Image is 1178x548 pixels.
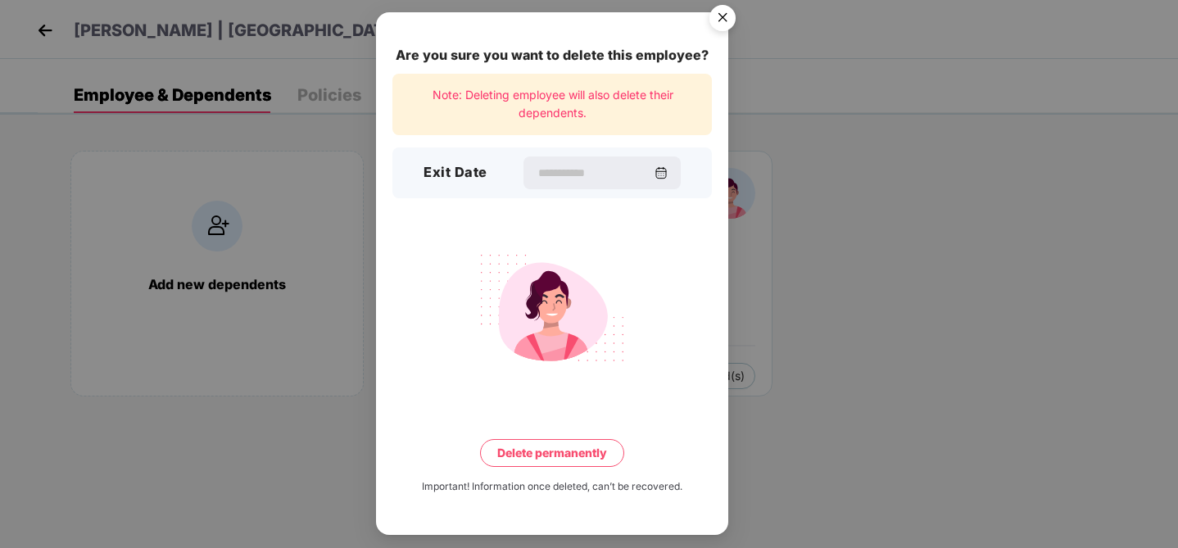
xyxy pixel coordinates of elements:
div: Note: Deleting employee will also delete their dependents. [392,74,712,135]
img: svg+xml;base64,PHN2ZyB4bWxucz0iaHR0cDovL3d3dy53My5vcmcvMjAwMC9zdmciIHdpZHRoPSIyMjQiIGhlaWdodD0iMT... [460,244,644,372]
div: Important! Information once deleted, can’t be recovered. [422,479,682,495]
img: svg+xml;base64,PHN2ZyBpZD0iQ2FsZW5kYXItMzJ4MzIiIHhtbG5zPSJodHRwOi8vd3d3LnczLm9yZy8yMDAwL3N2ZyIgd2... [655,166,668,179]
div: Are you sure you want to delete this employee? [392,45,712,66]
button: Delete permanently [480,439,624,467]
h3: Exit Date [424,163,487,184]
